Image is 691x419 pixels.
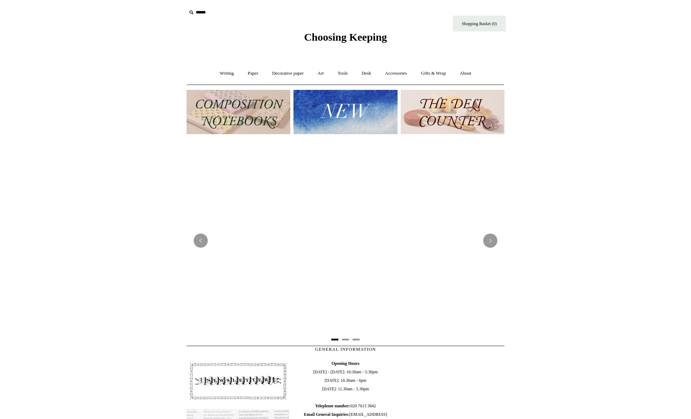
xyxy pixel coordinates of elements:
[304,412,349,417] b: Email General Inquiries:
[379,64,413,83] a: Accessories
[213,64,240,83] a: Writing
[315,403,350,408] b: Telephone number
[187,359,289,403] img: pf-4db91bb9--1305-Newsletter-Button_1200x.jpg
[304,31,387,43] span: Choosing Keeping
[331,361,359,366] b: Opening Hours
[331,339,338,340] button: Page 1
[266,64,310,83] a: Decorative paper
[187,141,504,340] img: 20250131 INSIDE OF THE SHOP.jpg__PID:b9484a69-a10a-4bde-9e8d-1408d3d5e6ad
[315,346,376,352] span: GENERAL INFORMATION
[304,37,387,42] a: Choosing Keeping
[453,64,478,83] a: About
[415,64,452,83] a: Gifts & Wrap
[401,90,504,134] img: The Deli Counter
[353,339,360,340] button: Page 3
[331,64,354,83] a: Tools
[349,403,350,408] b: :
[241,64,265,83] a: Paper
[355,64,378,83] a: Desk
[194,234,208,248] button: Previous
[293,90,397,134] img: New.jpg__PID:f73bdf93-380a-4a35-bcfe-7823039498e1
[311,64,330,83] a: Art
[187,90,290,134] img: 202302 Composition ledgers.jpg__PID:69722ee6-fa44-49dd-a067-31375e5d54ec
[342,339,349,340] button: Page 2
[483,234,497,248] button: Next
[453,16,506,31] a: Shopping Basket (0)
